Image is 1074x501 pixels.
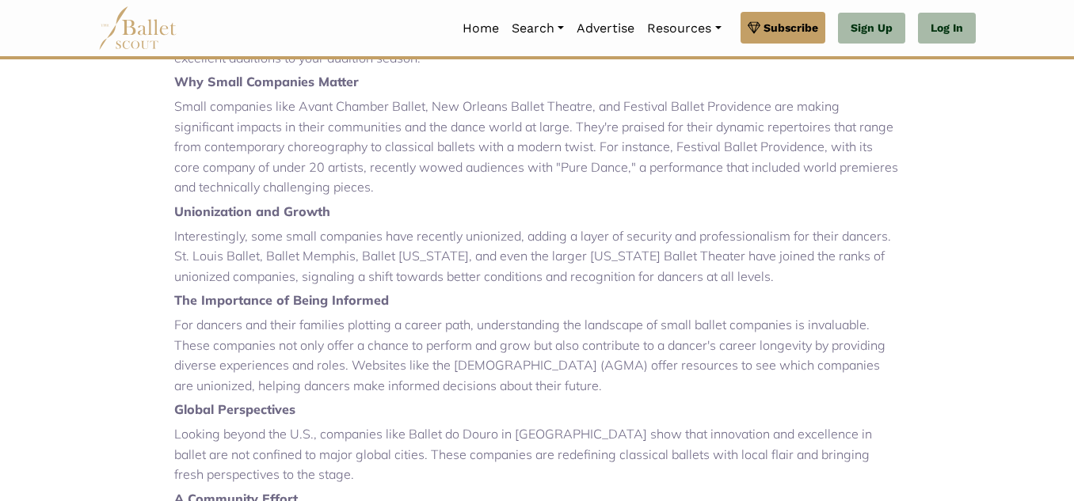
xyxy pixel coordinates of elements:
strong: The Importance of Being Informed [174,292,389,308]
strong: Unionization and Growth [174,203,330,219]
strong: Why Small Companies Matter [174,74,359,89]
p: Interestingly, some small companies have recently unionized, adding a layer of security and profe... [174,226,900,287]
a: Sign Up [838,13,905,44]
a: Subscribe [741,12,825,44]
a: Search [505,12,570,45]
a: Advertise [570,12,641,45]
a: Log In [918,13,976,44]
span: Subscribe [764,19,818,36]
p: Small companies like Avant Chamber Ballet, New Orleans Ballet Theatre, and Festival Ballet Provid... [174,97,900,198]
img: gem.svg [748,19,760,36]
strong: Global Perspectives [174,401,295,417]
p: Looking beyond the U.S., companies like Ballet do Douro in [GEOGRAPHIC_DATA] show that innovation... [174,424,900,485]
a: Home [456,12,505,45]
a: Resources [641,12,727,45]
p: For dancers and their families plotting a career path, understanding the landscape of small balle... [174,315,900,396]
